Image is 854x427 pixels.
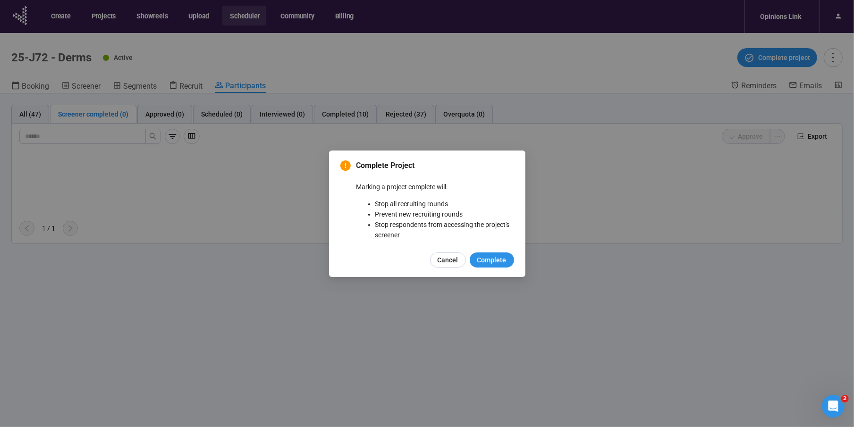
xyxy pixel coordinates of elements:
[477,255,507,265] span: Complete
[375,219,514,240] li: Stop respondents from accessing the project's screener
[356,182,514,192] p: Marking a project complete will:
[822,395,845,418] iframe: Intercom live chat
[340,160,351,171] span: exclamation-circle
[375,199,514,209] li: Stop all recruiting rounds
[841,395,849,402] span: 2
[356,160,514,171] span: Complete Project
[438,255,458,265] span: Cancel
[375,209,514,219] li: Prevent new recruiting rounds
[470,252,514,268] button: Complete
[430,252,466,268] button: Cancel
